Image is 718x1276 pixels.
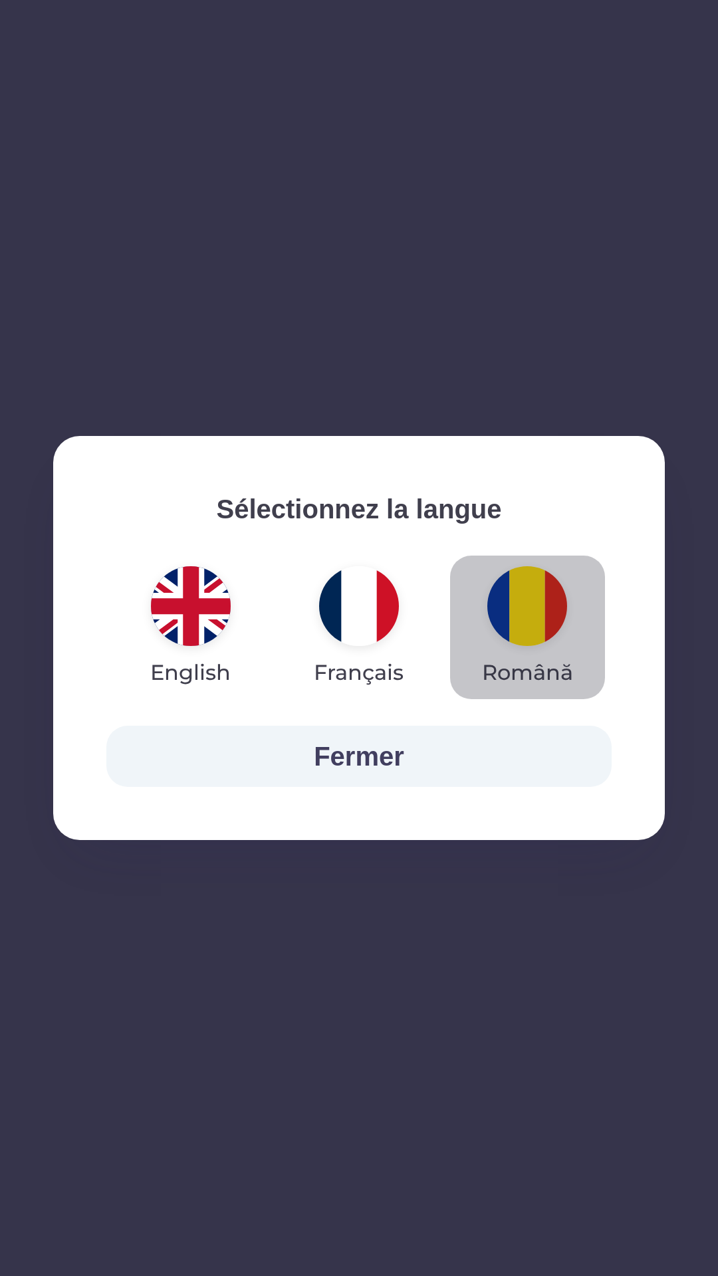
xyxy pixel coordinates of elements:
button: English [118,556,263,699]
p: Sélectionnez la langue [106,489,612,529]
button: Français [282,556,435,699]
img: ro flag [487,566,567,646]
img: fr flag [319,566,399,646]
button: Română [450,556,605,699]
img: en flag [151,566,231,646]
button: Fermer [106,726,612,787]
p: English [150,657,231,689]
p: Français [314,657,404,689]
p: Română [482,657,573,689]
